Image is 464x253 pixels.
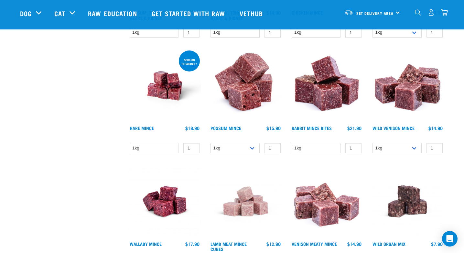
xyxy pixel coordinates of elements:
img: Raw Essentials Hare Mince Raw Bites For Cats & Dogs [128,49,201,123]
img: home-icon@2x.png [441,9,448,16]
img: 1102 Possum Mince 01 [209,49,282,123]
a: Wild Venison Mince [372,127,415,129]
div: Open Intercom Messenger [442,231,458,247]
input: 1 [183,27,200,38]
span: Set Delivery Area [356,12,394,14]
img: Whole Minced Rabbit Cubes 01 [290,49,363,123]
a: Possum Mince [210,127,241,129]
img: Lamb Meat Mince [209,165,282,238]
a: Lamb Meat Mince Cubes [210,243,247,250]
a: Raw Education [81,0,145,26]
img: user.png [428,9,435,16]
div: $14.90 [428,126,443,131]
a: Rabbit Mince Bites [292,127,332,129]
div: $12.90 [266,241,281,247]
img: home-icon-1@2x.png [415,9,421,16]
input: 1 [264,27,281,38]
a: Get started with Raw [145,0,233,26]
a: Hare Mince [130,127,154,129]
div: $18.90 [185,126,200,131]
input: 1 [345,27,361,38]
a: Venison Meaty Mince [292,243,337,245]
a: Cat [54,8,65,18]
input: 1 [426,27,443,38]
div: $14.90 [347,241,361,247]
img: van-moving.png [344,9,353,15]
img: 1117 Venison Meat Mince 01 [290,165,363,238]
a: Wild Organ Mix [372,243,405,245]
a: Vethub [233,0,271,26]
div: $17.90 [185,241,200,247]
div: $7.90 [431,241,443,247]
img: Wallaby Mince 1675 [128,165,201,238]
img: Wild Organ Mix [371,165,444,238]
a: Dog [20,8,32,18]
input: 1 [345,143,361,153]
input: 1 [183,143,200,153]
div: $21.90 [347,126,361,131]
div: 500g on clearance! [179,55,200,69]
div: $15.90 [266,126,281,131]
input: 1 [264,143,281,153]
a: Wallaby Mince [130,243,162,245]
input: 1 [426,143,443,153]
img: Pile Of Cubed Wild Venison Mince For Pets [371,49,444,123]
